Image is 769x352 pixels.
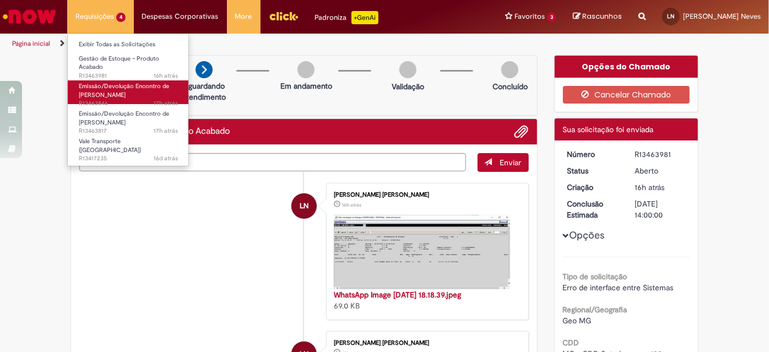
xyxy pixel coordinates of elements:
[280,80,332,91] p: Em andamento
[668,13,675,20] span: LN
[635,182,686,193] div: 29/08/2025 18:21:45
[154,127,178,135] time: 29/08/2025 17:34:14
[563,272,627,281] b: Tipo de solicitação
[563,283,674,293] span: Erro de interface entre Sistemas
[573,12,622,22] a: Rascunhos
[315,11,378,24] div: Padroniza
[492,81,528,92] p: Concluído
[635,149,686,160] div: R13463981
[399,61,416,78] img: img-circle-grey.png
[501,61,518,78] img: img-circle-grey.png
[635,182,664,192] time: 29/08/2025 18:21:45
[68,80,189,104] a: Aberto R13463846 : Emissão/Devolução Encontro de Contas Fornecedor
[79,154,178,163] span: R13417235
[563,316,592,326] span: Geo MG
[154,99,178,107] span: 17h atrás
[392,81,424,92] p: Validação
[334,289,517,311] div: 69.0 KB
[67,33,189,166] ul: Requisições
[68,136,189,159] a: Aberto R13417235 : Vale Transporte (VT)
[8,34,505,54] ul: Trilhas de página
[154,154,178,163] span: 16d atrás
[300,193,308,219] span: LN
[177,80,231,102] p: Aguardando atendimento
[334,192,517,198] div: [PERSON_NAME] [PERSON_NAME]
[635,165,686,176] div: Aberto
[68,108,189,132] a: Aberto R13463817 : Emissão/Devolução Encontro de Contas Fornecedor
[79,137,141,154] span: Vale Transporte ([GEOGRAPHIC_DATA])
[291,193,317,219] div: Luana Martins Neves Martins Neves
[635,182,664,192] span: 16h atrás
[342,202,361,208] time: 29/08/2025 18:21:15
[116,13,126,22] span: 4
[79,110,169,127] span: Emissão/Devolução Encontro de [PERSON_NAME]
[342,202,361,208] span: 16h atrás
[559,149,627,160] dt: Número
[683,12,761,21] span: [PERSON_NAME] Neves
[500,158,522,167] span: Enviar
[582,11,622,21] span: Rascunhos
[563,338,580,348] b: CDD
[79,55,159,72] span: Gestão de Estoque – Produto Acabado
[559,198,627,220] dt: Conclusão Estimada
[142,11,219,22] span: Despesas Corporativas
[563,124,654,134] span: Sua solicitação foi enviada
[12,39,50,48] a: Página inicial
[154,127,178,135] span: 17h atrás
[351,11,378,24] p: +GenAi
[635,198,686,220] div: [DATE] 14:00:00
[269,8,299,24] img: click_logo_yellow_360x200.png
[515,124,529,139] button: Adicionar anexos
[547,13,556,22] span: 3
[1,6,58,28] img: ServiceNow
[79,72,178,80] span: R13463981
[154,154,178,163] time: 14/08/2025 11:38:35
[154,72,178,80] time: 29/08/2025 18:21:46
[196,61,213,78] img: arrow-next.png
[79,127,178,136] span: R13463817
[75,11,114,22] span: Requisições
[555,56,698,78] div: Opções do Chamado
[563,86,690,104] button: Cancelar Chamado
[79,153,466,171] textarea: Digite sua mensagem aqui...
[79,99,178,108] span: R13463846
[478,153,529,172] button: Enviar
[559,165,627,176] dt: Status
[559,182,627,193] dt: Criação
[235,11,252,22] span: More
[297,61,315,78] img: img-circle-grey.png
[154,99,178,107] time: 29/08/2025 17:40:19
[334,340,517,346] div: [PERSON_NAME] [PERSON_NAME]
[334,290,461,300] a: WhatsApp Image [DATE] 18.18.39.jpeg
[563,305,627,315] b: Regional/Geografia
[154,72,178,80] span: 16h atrás
[68,39,189,51] a: Exibir Todas as Solicitações
[515,11,545,22] span: Favoritos
[79,82,169,99] span: Emissão/Devolução Encontro de [PERSON_NAME]
[68,53,189,77] a: Aberto R13463981 : Gestão de Estoque – Produto Acabado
